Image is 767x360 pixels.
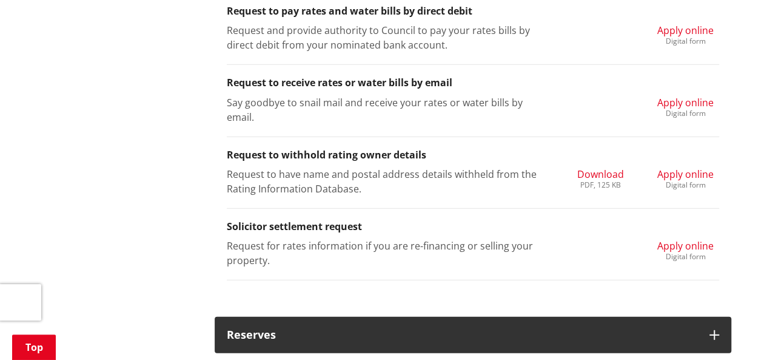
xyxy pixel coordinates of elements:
[577,182,623,189] div: PDF, 125 KB
[227,329,697,341] h3: Reserves
[657,167,714,189] a: Apply online Digital form
[657,96,714,109] span: Apply online
[657,23,714,45] a: Apply online Digital form
[12,335,56,360] a: Top
[227,77,719,89] h3: Request to receive rates or water bills by email
[657,253,714,260] div: Digital form
[657,182,714,189] div: Digital form
[227,23,549,52] p: Request and provide authority to Council to pay your rates bills by direct debit from your nomina...
[657,239,714,260] a: Apply online Digital form
[657,110,714,117] div: Digital form
[657,38,714,45] div: Digital form
[227,167,549,196] p: Request to have name and postal address details withheld from the Rating Information Database.
[227,5,719,17] h3: Request to pay rates and water bills by direct debit
[657,95,714,117] a: Apply online Digital form
[657,239,714,253] span: Apply online
[227,239,549,268] p: Request for rates information if you are re-financing or selling your property.
[657,168,714,181] span: Apply online
[227,221,719,233] h3: Solicitor settlement request
[227,95,549,124] p: Say goodbye to snail mail and receive your rates or water bills by email.
[227,149,719,161] h3: Request to withhold rating owner details
[711,309,755,353] iframe: Messenger Launcher
[577,168,623,181] span: Download
[657,24,714,37] span: Apply online
[577,167,623,189] a: Download PDF, 125 KB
